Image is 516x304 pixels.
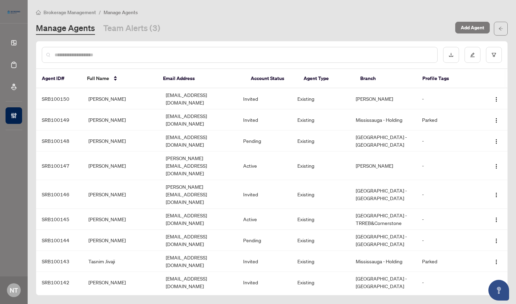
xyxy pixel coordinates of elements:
td: Mississauga - Holding [350,251,417,272]
img: logo [6,9,22,16]
button: Logo [491,114,502,125]
td: [EMAIL_ADDRESS][DOMAIN_NAME] [160,88,238,109]
td: [EMAIL_ADDRESS][DOMAIN_NAME] [160,130,238,151]
td: [GEOGRAPHIC_DATA] - TRREB&Cornerstone [350,209,417,230]
td: SRB100142 [36,272,83,293]
td: Existing [292,180,350,209]
a: Team Alerts (3) [103,22,160,35]
th: Branch [355,69,417,88]
td: [PERSON_NAME] [83,109,160,130]
a: Manage Agents [36,22,95,35]
td: [PERSON_NAME] [83,151,160,180]
td: Pending [238,230,292,251]
span: arrow-left [498,26,503,31]
td: [PERSON_NAME][EMAIL_ADDRESS][DOMAIN_NAME] [160,180,238,209]
img: Logo [494,192,499,198]
td: [PERSON_NAME] [83,272,160,293]
button: Logo [491,235,502,246]
img: Logo [494,97,499,102]
td: [EMAIL_ADDRESS][DOMAIN_NAME] [160,209,238,230]
td: Parked [417,109,482,130]
img: Logo [494,164,499,169]
td: SRB100143 [36,251,83,272]
td: Existing [292,130,350,151]
td: Invited [238,251,292,272]
td: SRB100147 [36,151,83,180]
td: [EMAIL_ADDRESS][DOMAIN_NAME] [160,109,238,130]
td: [EMAIL_ADDRESS][DOMAIN_NAME] [160,251,238,272]
td: [GEOGRAPHIC_DATA] - [GEOGRAPHIC_DATA] [350,180,417,209]
button: Add Agent [455,22,490,33]
td: Invited [238,88,292,109]
td: - [417,151,482,180]
span: edit [470,52,475,57]
span: NT [10,285,18,295]
td: - [417,130,482,151]
span: Manage Agents [104,9,138,16]
span: download [449,52,453,57]
li: / [99,8,101,16]
td: [PERSON_NAME] [83,230,160,251]
td: [GEOGRAPHIC_DATA] - [GEOGRAPHIC_DATA] [350,230,417,251]
td: [PERSON_NAME] [83,180,160,209]
button: Logo [491,256,502,267]
td: Tasnim Jivaji [83,251,160,272]
th: Email Address [157,69,245,88]
button: download [443,47,459,63]
td: [PERSON_NAME] [83,88,160,109]
span: Add Agent [461,22,484,33]
td: [GEOGRAPHIC_DATA] - [GEOGRAPHIC_DATA] [350,272,417,293]
td: SRB100150 [36,88,83,109]
td: Existing [292,251,350,272]
td: Pending [238,130,292,151]
img: Logo [494,259,499,265]
td: Invited [238,109,292,130]
button: Logo [491,189,502,200]
td: Existing [292,109,350,130]
td: - [417,88,482,109]
td: Active [238,209,292,230]
button: Logo [491,214,502,225]
td: [PERSON_NAME] [83,130,160,151]
td: - [417,180,482,209]
td: Existing [292,272,350,293]
th: Agent ID# [36,69,82,88]
td: SRB100146 [36,180,83,209]
td: SRB100144 [36,230,83,251]
span: Full Name [87,75,109,82]
td: [GEOGRAPHIC_DATA] - [GEOGRAPHIC_DATA] [350,130,417,151]
button: Logo [491,93,502,104]
td: - [417,230,482,251]
th: Account Status [245,69,298,88]
td: Existing [292,230,350,251]
img: Logo [494,238,499,244]
td: - [417,272,482,293]
td: Parked [417,251,482,272]
span: filter [491,52,496,57]
button: Open asap [488,280,509,301]
th: Profile Tags [417,69,481,88]
td: SRB100149 [36,109,83,130]
button: Logo [491,160,502,171]
td: [EMAIL_ADDRESS][DOMAIN_NAME] [160,272,238,293]
td: Invited [238,272,292,293]
td: [EMAIL_ADDRESS][DOMAIN_NAME] [160,230,238,251]
td: [PERSON_NAME] [83,209,160,230]
td: [PERSON_NAME] [350,151,417,180]
td: Invited [238,180,292,209]
td: [PERSON_NAME][EMAIL_ADDRESS][DOMAIN_NAME] [160,151,238,180]
td: Mississauga - Holding [350,109,417,130]
img: Logo [494,139,499,144]
td: SRB100145 [36,209,83,230]
td: Existing [292,88,350,109]
img: Logo [494,280,499,286]
button: Logo [491,135,502,146]
img: Logo [494,118,499,123]
button: edit [465,47,480,63]
th: Full Name [82,69,157,88]
td: Existing [292,151,350,180]
img: Logo [494,217,499,223]
span: home [36,10,41,15]
td: [PERSON_NAME] [350,88,417,109]
td: Active [238,151,292,180]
